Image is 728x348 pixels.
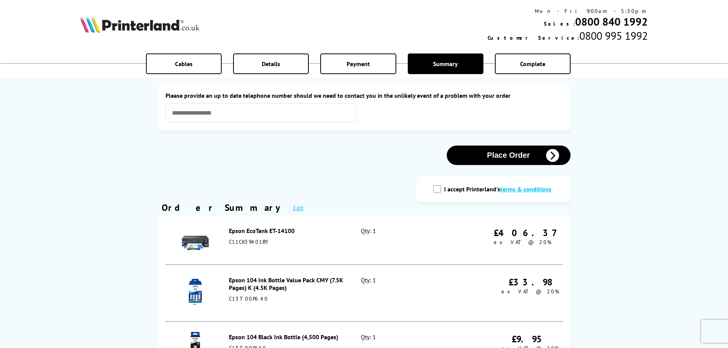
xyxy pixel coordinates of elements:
[229,276,344,291] div: Epson 104 Ink Bottle Value Pack CMY (7.5K Pages) K (4.5K Pages)
[229,295,344,302] div: C13T00P640
[229,238,344,245] div: C11CK39401BY
[488,8,648,15] div: Mon - Fri 9:00am - 5:30pm
[262,60,280,68] span: Details
[229,333,344,341] div: Epson 104 Black Ink Bottle (4,500 Pages)
[494,227,559,239] div: £406.37
[433,60,458,68] span: Summary
[80,16,199,33] img: Printerland Logo
[575,15,648,29] a: 0800 840 1992
[361,276,440,310] div: Qty: 1
[488,34,579,41] span: Customer Service:
[361,227,440,253] div: Qty: 1
[182,226,209,253] img: Epson EcoTank ET-14100
[544,20,575,27] span: Sales:
[175,60,193,68] span: Cables
[444,185,555,193] label: I accept Printerland's
[229,227,344,235] div: Epson EcoTank ET-14100
[347,60,370,68] span: Payment
[501,333,559,345] div: £9.95
[162,202,285,214] div: Order Summary
[579,29,648,43] span: 0800 995 1992
[494,239,551,246] span: ex VAT @ 20%
[447,146,571,165] button: Place Order
[182,279,209,306] img: Epson 104 Ink Bottle Value Pack CMY (7.5K Pages) K (4.5K Pages)
[520,60,545,68] span: Complete
[501,288,559,295] span: ex VAT @ 20%
[293,204,303,212] a: Edit
[165,92,563,99] label: Please provide an up to date telephone number should we need to contact you in the unlikely event...
[500,185,551,193] a: modal_tc
[501,276,559,288] div: £33.98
